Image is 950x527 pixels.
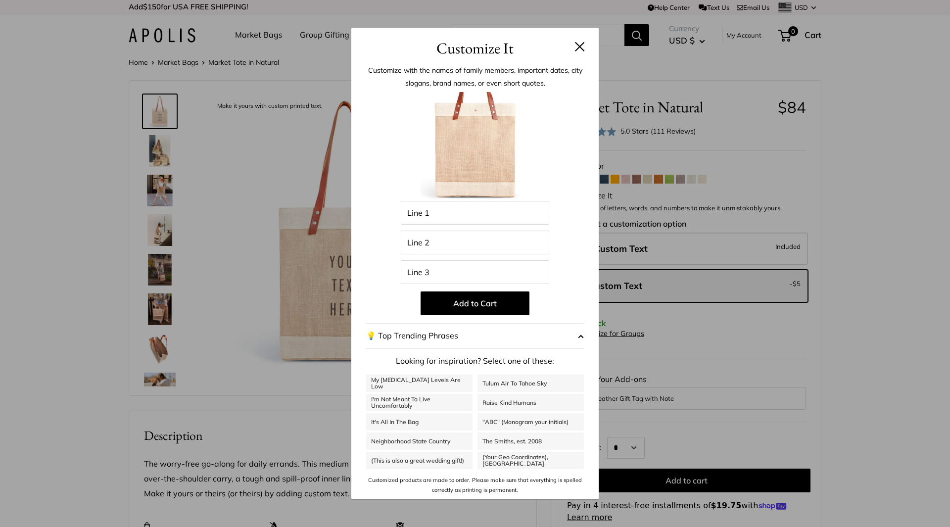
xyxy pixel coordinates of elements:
[366,375,473,392] a: My [MEDICAL_DATA] Levels Are Low
[366,323,584,349] button: 💡 Top Trending Phrases
[366,394,473,411] a: I'm Not Meant To Live Uncomfortably
[477,394,584,411] a: Raise Kind Humans
[8,489,106,519] iframe: Sign Up via Text for Offers
[421,92,529,201] img: Blank_Product.002.jpg
[477,413,584,431] a: "ABC" (Monogram your initials)
[421,291,529,315] button: Add to Cart
[366,354,584,369] p: Looking for inspiration? Select one of these:
[366,432,473,450] a: Neighborhood State Country
[477,375,584,392] a: Tulum Air To Tahoe Sky
[477,432,584,450] a: The Smiths, est. 2008
[366,37,584,60] h3: Customize It
[366,64,584,90] p: Customize with the names of family members, important dates, city slogans, brand names, or even s...
[477,452,584,469] a: (Your Geo Coordinates), [GEOGRAPHIC_DATA]
[366,452,473,469] a: (This is also a great wedding gift!)
[366,475,584,495] p: Customized products are made to order. Please make sure that everything is spelled correctly as p...
[366,413,473,431] a: It's All In The Bag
